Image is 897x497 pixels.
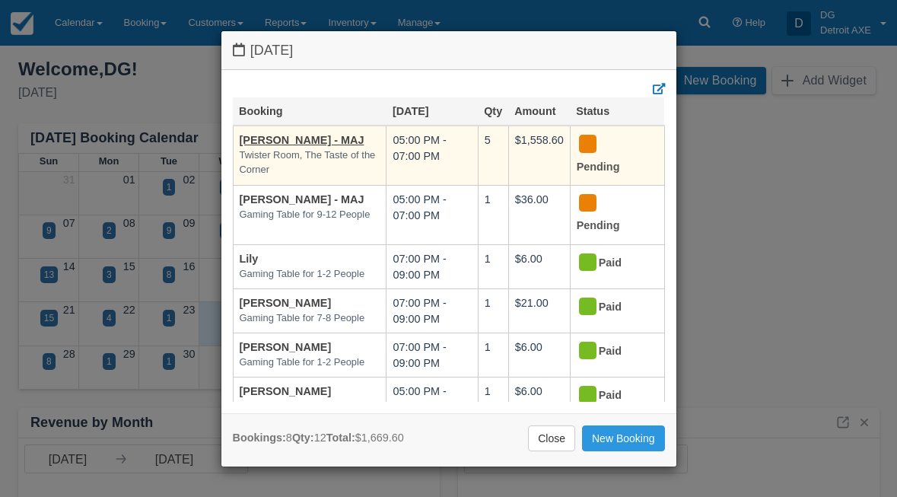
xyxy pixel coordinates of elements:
td: 1 [478,186,508,245]
div: Paid [577,251,645,276]
em: Gaming Table for 9-12 People [240,208,380,222]
h4: [DATE] [233,43,665,59]
a: [PERSON_NAME] [240,297,332,309]
a: [PERSON_NAME] - MAJ [240,134,364,146]
td: 05:00 PM - 07:00 PM [386,378,478,422]
td: 1 [478,333,508,378]
em: Gaming Table for 1-2 People [240,355,380,370]
em: Twister Room, The Taste of the Corner [240,148,380,177]
td: $6.00 [508,333,570,378]
a: [DATE] [393,105,429,117]
td: 05:00 PM - 07:00 PM [386,186,478,245]
a: [PERSON_NAME] [240,341,332,353]
td: 05:00 PM - 07:00 PM [386,126,478,185]
td: $6.00 [508,378,570,422]
em: Gaming Table for 7-8 People [240,311,380,326]
div: 8 12 $1,669.60 [233,430,404,446]
td: 1 [478,244,508,288]
div: Paid [577,384,645,408]
a: New Booking [582,425,665,451]
td: 1 [478,378,508,422]
a: Amount [514,105,555,117]
strong: Bookings: [233,432,286,444]
td: $21.00 [508,289,570,333]
div: Paid [577,339,645,364]
a: [PERSON_NAME] - MAJ [240,193,364,205]
strong: Qty: [292,432,314,444]
div: Paid [577,295,645,320]
strong: Total: [326,432,355,444]
a: Booking [239,105,283,117]
a: Status [576,105,609,117]
div: Pending [577,192,645,238]
td: $1,558.60 [508,126,570,185]
td: 07:00 PM - 09:00 PM [386,333,478,378]
td: 5 [478,126,508,185]
a: [PERSON_NAME] [240,385,332,397]
em: Gaming Table for 1-2 People [240,400,380,414]
td: $36.00 [508,186,570,245]
a: Close [528,425,575,451]
td: 07:00 PM - 09:00 PM [386,244,478,288]
em: Gaming Table for 1-2 People [240,267,380,282]
td: 1 [478,289,508,333]
td: 07:00 PM - 09:00 PM [386,289,478,333]
a: Qty [484,105,502,117]
div: Pending [577,132,645,179]
td: $6.00 [508,244,570,288]
a: Lily [240,253,259,265]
